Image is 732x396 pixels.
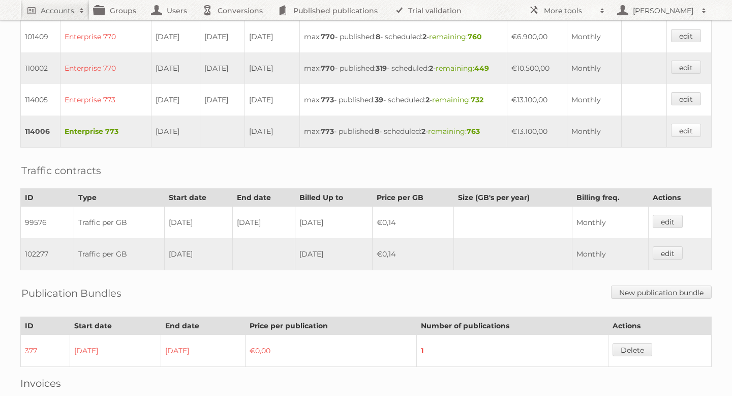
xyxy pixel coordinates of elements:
a: edit [653,215,683,228]
td: max: - published: - scheduled: - [299,116,507,148]
td: max: - published: - scheduled: - [299,21,507,52]
span: remaining: [429,32,482,41]
a: edit [671,92,701,105]
th: ID [21,317,70,335]
a: edit [671,124,701,137]
td: [DATE] [232,207,295,239]
td: 102277 [21,238,74,270]
strong: 770 [321,32,335,41]
h2: [PERSON_NAME] [630,6,696,16]
th: Actions [608,317,711,335]
strong: 763 [467,127,480,136]
td: [DATE] [295,238,373,270]
td: Enterprise 770 [60,52,151,84]
td: €10.500,00 [507,52,567,84]
span: remaining: [436,64,489,73]
td: Enterprise 773 [60,84,151,116]
td: Traffic per GB [74,207,164,239]
a: edit [671,61,701,74]
td: 114006 [21,116,60,148]
th: Start date [164,189,232,207]
td: [DATE] [151,116,200,148]
th: Type [74,189,164,207]
th: Price per GB [372,189,453,207]
h2: Accounts [41,6,74,16]
h2: Publication Bundles [21,286,121,301]
td: [DATE] [164,238,232,270]
strong: 2 [421,127,425,136]
a: Delete [613,343,652,356]
strong: 2 [425,95,430,104]
td: €13.100,00 [507,84,567,116]
td: 99576 [21,207,74,239]
th: Price per publication [245,317,416,335]
strong: 8 [375,127,379,136]
td: [DATE] [151,52,200,84]
a: edit [671,29,701,42]
td: [DATE] [151,84,200,116]
td: [DATE] [295,207,373,239]
strong: 2 [422,32,426,41]
td: [DATE] [70,335,161,367]
td: Monthly [567,116,621,148]
td: Monthly [572,238,649,270]
td: Monthly [567,21,621,52]
strong: 770 [321,64,335,73]
span: remaining: [428,127,480,136]
strong: 319 [376,64,387,73]
td: [DATE] [245,52,299,84]
td: [DATE] [161,335,246,367]
strong: 732 [471,95,483,104]
td: [DATE] [245,21,299,52]
strong: 39 [375,95,383,104]
td: max: - published: - scheduled: - [299,84,507,116]
td: 377 [21,335,70,367]
strong: 773 [321,127,334,136]
td: Monthly [567,84,621,116]
td: Monthly [567,52,621,84]
td: 114005 [21,84,60,116]
a: New publication bundle [611,286,712,299]
td: €13.100,00 [507,116,567,148]
td: [DATE] [200,21,245,52]
strong: 2 [429,64,433,73]
th: Number of publications [417,317,608,335]
strong: 760 [468,32,482,41]
td: €6.900,00 [507,21,567,52]
h2: Invoices [20,377,712,389]
h2: Traffic contracts [21,163,101,178]
a: edit [653,246,683,260]
td: €0,14 [372,207,453,239]
td: Monthly [572,207,649,239]
span: remaining: [432,95,483,104]
strong: 449 [474,64,489,73]
th: Billing freq. [572,189,649,207]
td: Enterprise 770 [60,21,151,52]
th: End date [232,189,295,207]
th: ID [21,189,74,207]
td: Traffic per GB [74,238,164,270]
strong: 1 [421,346,423,355]
th: Size (GB's per year) [454,189,572,207]
td: [DATE] [245,116,299,148]
td: 101409 [21,21,60,52]
th: Billed Up to [295,189,373,207]
td: [DATE] [200,52,245,84]
h2: More tools [544,6,595,16]
th: Start date [70,317,161,335]
td: Enterprise 773 [60,116,151,148]
td: [DATE] [245,84,299,116]
td: max: - published: - scheduled: - [299,52,507,84]
td: [DATE] [151,21,200,52]
strong: 773 [321,95,334,104]
td: €0,00 [245,335,416,367]
td: [DATE] [200,84,245,116]
strong: 8 [376,32,380,41]
th: Actions [649,189,712,207]
td: 110002 [21,52,60,84]
th: End date [161,317,246,335]
td: [DATE] [164,207,232,239]
td: €0,14 [372,238,453,270]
